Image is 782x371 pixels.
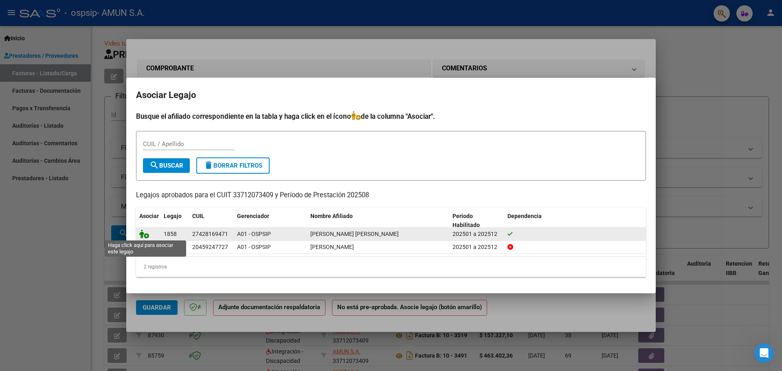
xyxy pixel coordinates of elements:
span: 1858 [164,231,177,237]
span: Buscar [149,162,183,169]
span: VERON ESMERALDA LUDMILA [310,231,399,237]
span: Nombre Afiliado [310,213,353,219]
span: Borrar Filtros [204,162,262,169]
h2: Asociar Legajo [136,87,646,103]
span: Gerenciador [237,213,269,219]
button: Buscar [143,158,190,173]
div: 202501 a 202512 [453,242,501,252]
button: Borrar Filtros [196,157,270,174]
div: 27428169471 [192,229,228,239]
span: A01 - OSPSIP [237,244,271,250]
span: CUIL [192,213,204,219]
datatable-header-cell: Dependencia [504,207,646,234]
span: FLOR LUCAS MATEO [310,244,354,250]
datatable-header-cell: CUIL [189,207,234,234]
div: 202501 a 202512 [453,229,501,239]
datatable-header-cell: Periodo Habilitado [449,207,504,234]
mat-icon: delete [204,160,213,170]
span: Periodo Habilitado [453,213,480,229]
datatable-header-cell: Gerenciador [234,207,307,234]
span: Dependencia [507,213,542,219]
iframe: Intercom live chat [754,343,774,363]
span: Legajo [164,213,182,219]
datatable-header-cell: Nombre Afiliado [307,207,449,234]
mat-icon: search [149,160,159,170]
div: 2 registros [136,257,646,277]
datatable-header-cell: Asociar [136,207,160,234]
span: A01 - OSPSIP [237,231,271,237]
datatable-header-cell: Legajo [160,207,189,234]
div: 20459247727 [192,242,228,252]
p: Legajos aprobados para el CUIT 33712073409 y Período de Prestación 202508 [136,190,646,201]
span: 1879 [164,244,177,250]
h4: Busque el afiliado correspondiente en la tabla y haga click en el ícono de la columna "Asociar". [136,111,646,122]
span: Asociar [139,213,159,219]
